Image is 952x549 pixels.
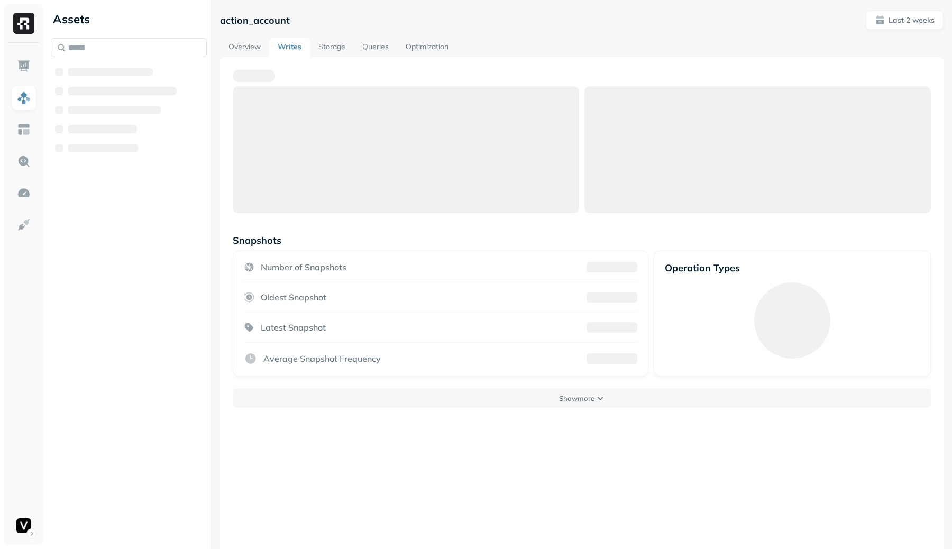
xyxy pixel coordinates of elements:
[233,234,281,246] p: Snapshots
[13,13,34,34] img: Ryft
[220,38,269,57] a: Overview
[354,38,397,57] a: Queries
[261,292,326,303] p: Oldest Snapshot
[261,262,346,272] p: Number of Snapshots
[16,518,31,533] img: Voodoo
[220,14,290,26] p: action_account
[261,322,326,333] p: Latest Snapshot
[889,15,935,25] p: Last 2 weeks
[263,353,381,364] p: Average Snapshot Frequency
[233,389,931,408] button: Showmore
[310,38,354,57] a: Storage
[866,11,944,30] button: Last 2 weeks
[397,38,457,57] a: Optimization
[17,154,31,168] img: Query Explorer
[269,38,310,57] a: Writes
[665,262,920,274] p: Operation Types
[559,394,594,404] p: Show more
[17,186,31,200] img: Optimization
[51,11,207,28] div: Assets
[17,123,31,136] img: Asset Explorer
[17,218,31,232] img: Integrations
[17,91,31,105] img: Assets
[17,59,31,73] img: Dashboard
